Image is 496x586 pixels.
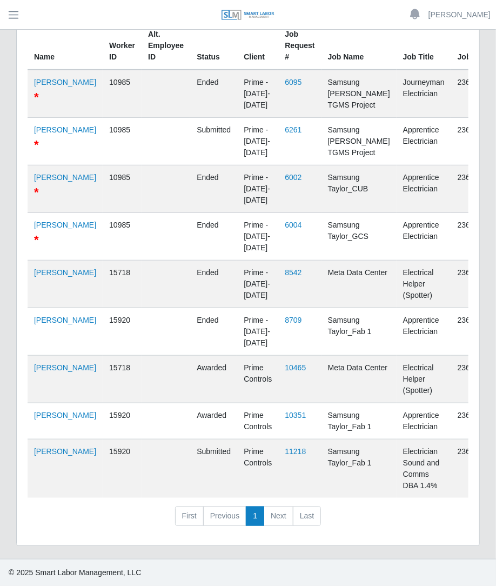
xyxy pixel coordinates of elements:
a: [PERSON_NAME] [34,411,96,419]
a: 6261 [285,125,301,134]
td: ended [190,213,237,261]
a: [PERSON_NAME] [428,9,491,21]
a: 10465 [285,363,306,372]
a: 6095 [285,78,301,86]
a: [PERSON_NAME] [34,173,96,182]
td: Prime Controls [237,439,278,498]
td: 10985 [103,118,142,165]
td: submitted [190,439,237,498]
nav: pagination [28,507,468,535]
td: Samsung [PERSON_NAME] TGMS Project [321,118,397,165]
th: Name [28,22,103,70]
td: Electrical Helper (Spotter) [397,356,451,403]
td: 2365005 [451,213,494,261]
a: 8709 [285,316,301,324]
td: 10985 [103,165,142,213]
a: 8542 [285,268,301,277]
td: 2365011 [451,261,494,308]
img: SLM Logo [221,9,275,21]
span: DO NOT USE [34,90,39,104]
td: Electrical Helper (Spotter) [397,261,451,308]
td: awarded [190,356,237,403]
td: ended [190,165,237,213]
th: Job Request # [278,22,321,70]
th: Alt. Employee ID [142,22,190,70]
td: ended [190,261,237,308]
td: Prime Controls [237,356,278,403]
a: 11218 [285,447,306,456]
td: Prime - [DATE]-[DATE] [237,308,278,356]
td: Prime - [DATE]-[DATE] [237,165,278,213]
th: Worker ID [103,22,142,70]
td: 2365004 [451,165,494,213]
th: Job Name [321,22,397,70]
td: 2365003 [451,403,494,439]
td: Samsung Taylor_Fab 1 [321,308,397,356]
td: ended [190,70,237,118]
td: Samsung Taylor_Fab 1 [321,439,397,498]
a: [PERSON_NAME] [34,363,96,372]
td: Samsung Taylor_Fab 1 [321,403,397,439]
td: Prime - [DATE]-[DATE] [237,213,278,261]
td: Samsung Taylor_CUB [321,165,397,213]
a: [PERSON_NAME] [34,447,96,456]
td: submitted [190,118,237,165]
td: Prime - [DATE]-[DATE] [237,70,278,118]
td: Journeyman Electrician [397,70,451,118]
td: Apprentice Electrician [397,308,451,356]
th: Status [190,22,237,70]
td: Prime - [DATE]-[DATE] [237,261,278,308]
td: Samsung [PERSON_NAME] TGMS Project [321,70,397,118]
td: Meta Data Center [321,261,397,308]
td: Electrician Sound and Comms DBA 1.4% [397,439,451,498]
td: 10985 [103,213,142,261]
td: 15718 [103,261,142,308]
td: Prime Controls [237,403,278,439]
td: awarded [190,403,237,439]
a: [PERSON_NAME] [34,78,96,86]
a: [PERSON_NAME] [34,125,96,134]
a: 10351 [285,411,306,419]
a: 6002 [285,173,301,182]
th: Job Title [397,22,451,70]
td: 15920 [103,308,142,356]
td: 2365018 [451,70,494,118]
a: [PERSON_NAME] [34,268,96,277]
th: Job # [451,22,494,70]
a: 6004 [285,221,301,229]
span: © 2025 Smart Labor Management, LLC [9,568,141,577]
a: [PERSON_NAME] [34,221,96,229]
td: 15920 [103,439,142,498]
td: Apprentice Electrician [397,118,451,165]
span: DO NOT USE [34,233,39,247]
td: Apprentice Electrician [397,165,451,213]
a: [PERSON_NAME] [34,316,96,324]
td: 15718 [103,356,142,403]
td: 2365003 [451,439,494,498]
span: DO NOT USE [34,185,39,199]
td: 15920 [103,403,142,439]
td: 10985 [103,70,142,118]
td: Prime - [DATE]-[DATE] [237,118,278,165]
td: ended [190,308,237,356]
a: 1 [246,507,264,526]
td: Apprentice Electrician [397,403,451,439]
span: DO NOT USE [34,138,39,151]
th: Client [237,22,278,70]
td: 2365003 [451,308,494,356]
td: Apprentice Electrician [397,213,451,261]
td: Samsung Taylor_GCS [321,213,397,261]
td: 2365011 [451,356,494,403]
td: 2365018 [451,118,494,165]
td: Meta Data Center [321,356,397,403]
